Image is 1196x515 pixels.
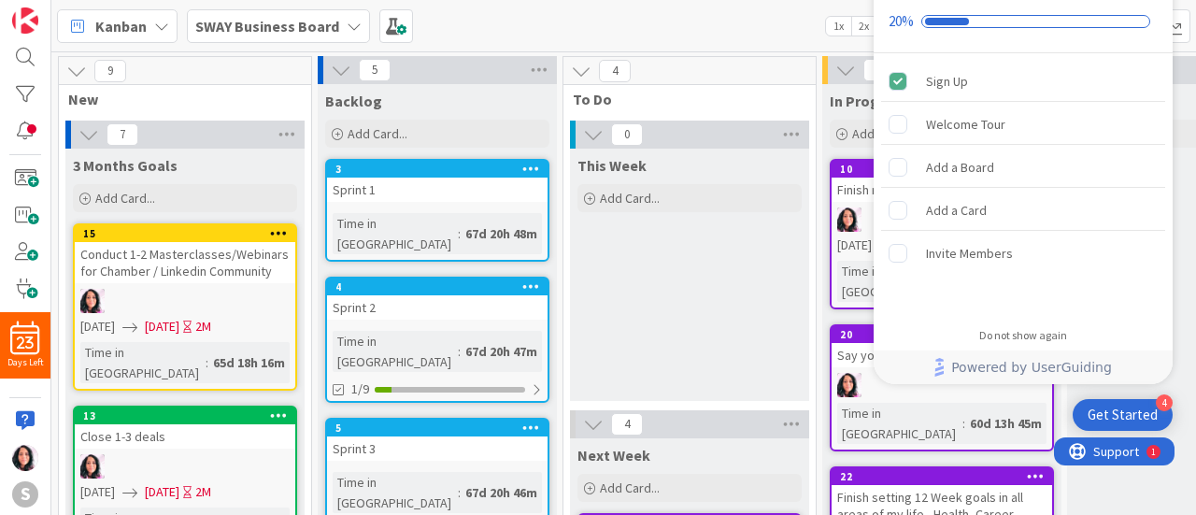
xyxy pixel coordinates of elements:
[611,413,643,436] span: 4
[965,413,1046,434] div: 60d 13h 45m
[208,352,290,373] div: 65d 18h 16m
[327,279,548,295] div: 4
[881,61,1165,102] div: Sign Up is complete.
[145,317,179,336] span: [DATE]
[75,424,295,449] div: Close 1-3 deals
[458,341,461,362] span: :
[832,343,1052,367] div: Say your affirmations morning & night
[837,207,861,232] img: BG
[73,223,297,391] a: 15Conduct 1-2 Masterclasses/Webinars for Chamber / Linkedin CommunityBG[DATE][DATE]2MTime in [GEO...
[327,436,548,461] div: Sprint 3
[94,60,126,82] span: 9
[881,104,1165,145] div: Welcome Tour is incomplete.
[852,125,912,142] span: Add Card...
[832,468,1052,485] div: 22
[883,350,1163,384] a: Powered by UserGuiding
[926,113,1005,136] div: Welcome Tour
[851,17,876,36] span: 2x
[327,420,548,436] div: 5
[80,342,206,383] div: Time in [GEOGRAPHIC_DATA]
[80,289,105,313] img: BG
[837,403,962,444] div: Time in [GEOGRAPHIC_DATA]
[461,223,542,244] div: 67d 20h 48m
[577,446,650,465] span: Next Week
[80,482,115,502] span: [DATE]
[926,156,994,179] div: Add a Board
[979,328,1067,343] div: Do not show again
[832,326,1052,343] div: 20
[195,317,211,336] div: 2M
[577,156,647,175] span: This Week
[889,13,1158,30] div: Checklist progress: 20%
[461,482,542,503] div: 67d 20h 46m
[832,161,1052,202] div: 10Finish reading 12 Week Year
[830,159,1054,309] a: 10Finish reading 12 Week YearBG[DATE][DATE]2WTime in [GEOGRAPHIC_DATA]:63d 21h 37m
[832,373,1052,397] div: BG
[881,190,1165,231] div: Add a Card is incomplete.
[951,356,1112,379] span: Powered by UserGuiding
[107,123,138,146] span: 7
[195,482,211,502] div: 2M
[12,481,38,508] div: S
[599,60,631,82] span: 4
[333,331,458,372] div: Time in [GEOGRAPHIC_DATA]
[83,227,295,240] div: 15
[12,7,38,34] img: Visit kanbanzone.com
[881,147,1165,188] div: Add a Board is incomplete.
[327,279,548,320] div: 4Sprint 2
[68,90,288,108] span: New
[874,350,1173,384] div: Footer
[837,373,861,397] img: BG
[97,7,102,22] div: 1
[874,53,1173,316] div: Checklist items
[840,163,1052,176] div: 10
[145,482,179,502] span: [DATE]
[926,199,987,222] div: Add a Card
[458,482,461,503] span: :
[573,90,792,108] span: To Do
[75,225,295,242] div: 15
[39,3,85,25] span: Support
[325,92,382,110] span: Backlog
[12,445,38,471] img: BG
[832,207,1052,232] div: BG
[95,190,155,207] span: Add Card...
[75,289,295,313] div: BG
[889,13,914,30] div: 20%
[95,15,147,37] span: Kanban
[830,324,1054,451] a: 20Say your affirmations morning & nightBGTime in [GEOGRAPHIC_DATA]:60d 13h 45m
[75,408,295,424] div: 13
[327,161,548,202] div: 3Sprint 1
[325,159,549,262] a: 3Sprint 1Time in [GEOGRAPHIC_DATA]:67d 20h 48m
[75,225,295,283] div: 15Conduct 1-2 Masterclasses/Webinars for Chamber / Linkedin Community
[926,242,1013,265] div: Invite Members
[830,92,908,110] span: In Progress
[327,295,548,320] div: Sprint 2
[826,17,851,36] span: 1x
[333,213,458,254] div: Time in [GEOGRAPHIC_DATA]
[348,125,407,142] span: Add Card...
[327,178,548,202] div: Sprint 1
[335,280,548,293] div: 4
[325,277,549,403] a: 4Sprint 2Time in [GEOGRAPHIC_DATA]:67d 20h 47m1/9
[832,178,1052,202] div: Finish reading 12 Week Year
[327,161,548,178] div: 3
[80,454,105,479] img: BG
[600,479,660,496] span: Add Card...
[17,336,34,350] span: 23
[335,422,548,435] div: 5
[837,236,872,255] span: [DATE]
[206,352,208,373] span: :
[75,242,295,283] div: Conduct 1-2 Masterclasses/Webinars for Chamber / Linkedin Community
[75,408,295,449] div: 13Close 1-3 deals
[75,454,295,479] div: BG
[837,261,962,302] div: Time in [GEOGRAPHIC_DATA]
[600,190,660,207] span: Add Card...
[195,17,339,36] b: SWAY Business Board
[351,379,369,399] span: 1/9
[611,123,643,146] span: 0
[881,233,1165,274] div: Invite Members is incomplete.
[863,59,895,81] span: 3
[840,470,1052,483] div: 22
[83,409,295,422] div: 13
